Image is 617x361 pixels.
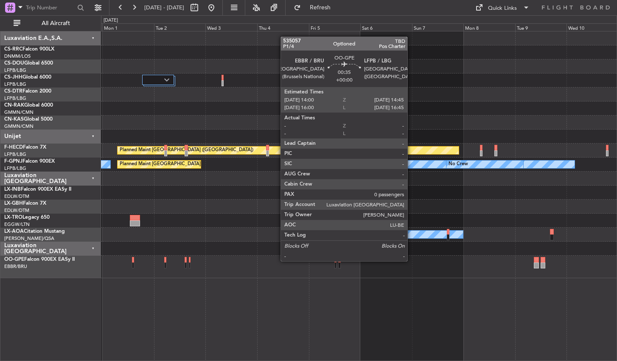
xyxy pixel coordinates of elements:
[488,4,517,13] div: Quick Links
[9,17,92,30] button: All Aircraft
[4,165,26,172] a: LFPB/LBG
[412,23,464,31] div: Sun 7
[4,117,24,122] span: CN-KAS
[26,1,75,14] input: Trip Number
[4,123,34,130] a: GMMN/CMN
[4,159,55,164] a: F-GPNJFalcon 900EX
[257,23,309,31] div: Thu 4
[4,151,26,158] a: LFPB/LBG
[4,47,22,52] span: CS-RRC
[4,95,26,102] a: LFPB/LBG
[4,89,22,94] span: CS-DTR
[4,109,34,116] a: GMMN/CMN
[4,103,53,108] a: CN-RAKGlobal 6000
[4,61,53,66] a: CS-DOUGlobal 6500
[4,103,24,108] span: CN-RAK
[120,144,253,157] div: Planned Maint [GEOGRAPHIC_DATA] ([GEOGRAPHIC_DATA])
[4,257,75,262] a: OO-GPEFalcon 900EX EASy II
[104,17,118,24] div: [DATE]
[4,201,46,206] a: LX-GBHFalcon 7X
[205,23,257,31] div: Wed 3
[4,145,46,150] a: F-HECDFalcon 7X
[4,229,65,234] a: LX-AOACitation Mustang
[22,20,90,26] span: All Aircraft
[4,61,24,66] span: CS-DOU
[449,158,468,171] div: No Crew
[463,23,515,31] div: Mon 8
[4,75,51,80] a: CS-JHHGlobal 6000
[4,187,21,192] span: LX-INB
[144,4,184,11] span: [DATE] - [DATE]
[309,23,361,31] div: Fri 5
[4,81,26,87] a: LFPB/LBG
[4,207,29,214] a: EDLW/DTM
[4,75,22,80] span: CS-JHH
[4,67,26,73] a: LFPB/LBG
[4,53,31,59] a: DNMM/LOS
[154,23,206,31] div: Tue 2
[4,215,50,220] a: LX-TROLegacy 650
[4,159,22,164] span: F-GPNJ
[4,215,22,220] span: LX-TRO
[4,193,29,200] a: EDLW/DTM
[120,158,253,171] div: Planned Maint [GEOGRAPHIC_DATA] ([GEOGRAPHIC_DATA])
[303,5,338,11] span: Refresh
[311,158,331,171] div: No Crew
[4,229,24,234] span: LX-AOA
[362,228,382,241] div: No Crew
[4,235,54,242] a: [PERSON_NAME]/QSA
[290,1,341,14] button: Refresh
[360,23,412,31] div: Sat 6
[164,78,169,82] img: arrow-gray.svg
[4,117,53,122] a: CN-KASGlobal 5000
[4,89,51,94] a: CS-DTRFalcon 2000
[515,23,567,31] div: Tue 9
[4,47,54,52] a: CS-RRCFalcon 900LX
[4,221,30,228] a: EGGW/LTN
[4,257,24,262] span: OO-GPE
[4,187,71,192] a: LX-INBFalcon 900EX EASy II
[471,1,534,14] button: Quick Links
[4,263,27,270] a: EBBR/BRU
[102,23,154,31] div: Mon 1
[4,145,23,150] span: F-HECD
[4,201,23,206] span: LX-GBH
